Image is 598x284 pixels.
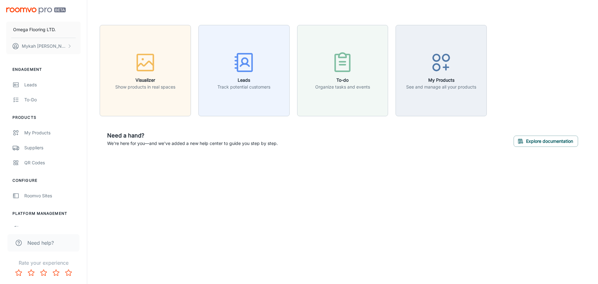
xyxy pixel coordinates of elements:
[13,26,56,33] p: Omega Flooring LTD.
[6,7,66,14] img: Roomvo PRO Beta
[297,25,388,116] button: To-doOrganize tasks and events
[396,25,487,116] button: My ProductsSee and manage all your products
[115,84,175,90] p: Show products in real spaces
[514,136,578,147] button: Explore documentation
[24,81,81,88] div: Leads
[315,77,370,84] h6: To-do
[198,67,290,73] a: LeadsTrack potential customers
[24,144,81,151] div: Suppliers
[406,84,476,90] p: See and manage all your products
[514,137,578,144] a: Explore documentation
[406,77,476,84] h6: My Products
[107,140,278,147] p: We're here for you—and we've added a new help center to guide you step by step.
[6,38,81,54] button: Mykah [PERSON_NAME]
[107,131,278,140] h6: Need a hand?
[217,84,270,90] p: Track potential customers
[396,67,487,73] a: My ProductsSee and manage all your products
[24,159,81,166] div: QR Codes
[24,96,81,103] div: To-do
[6,22,81,38] button: Omega Flooring LTD.
[100,25,191,116] button: VisualizerShow products in real spaces
[198,25,290,116] button: LeadsTrack potential customers
[217,77,270,84] h6: Leads
[115,77,175,84] h6: Visualizer
[24,129,81,136] div: My Products
[315,84,370,90] p: Organize tasks and events
[22,43,66,50] p: Mykah [PERSON_NAME]
[297,67,388,73] a: To-doOrganize tasks and events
